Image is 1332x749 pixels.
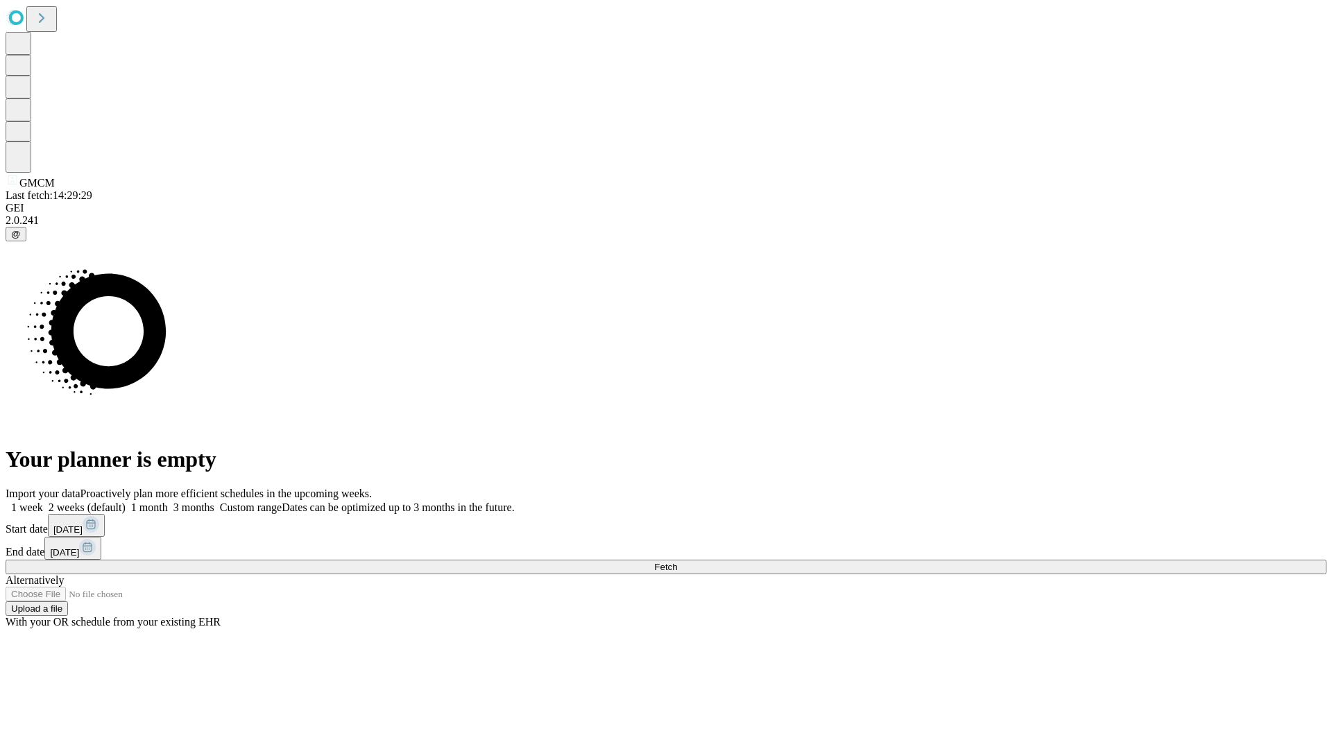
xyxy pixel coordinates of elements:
[6,214,1326,227] div: 2.0.241
[6,227,26,241] button: @
[6,574,64,586] span: Alternatively
[80,488,372,499] span: Proactively plan more efficient schedules in the upcoming weeks.
[6,189,92,201] span: Last fetch: 14:29:29
[19,177,55,189] span: GMCM
[220,501,282,513] span: Custom range
[44,537,101,560] button: [DATE]
[6,537,1326,560] div: End date
[48,514,105,537] button: [DATE]
[50,547,79,558] span: [DATE]
[131,501,168,513] span: 1 month
[173,501,214,513] span: 3 months
[11,501,43,513] span: 1 week
[6,447,1326,472] h1: Your planner is empty
[6,202,1326,214] div: GEI
[6,601,68,616] button: Upload a file
[6,514,1326,537] div: Start date
[6,616,221,628] span: With your OR schedule from your existing EHR
[282,501,514,513] span: Dates can be optimized up to 3 months in the future.
[6,560,1326,574] button: Fetch
[53,524,83,535] span: [DATE]
[49,501,126,513] span: 2 weeks (default)
[6,488,80,499] span: Import your data
[11,229,21,239] span: @
[654,562,677,572] span: Fetch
